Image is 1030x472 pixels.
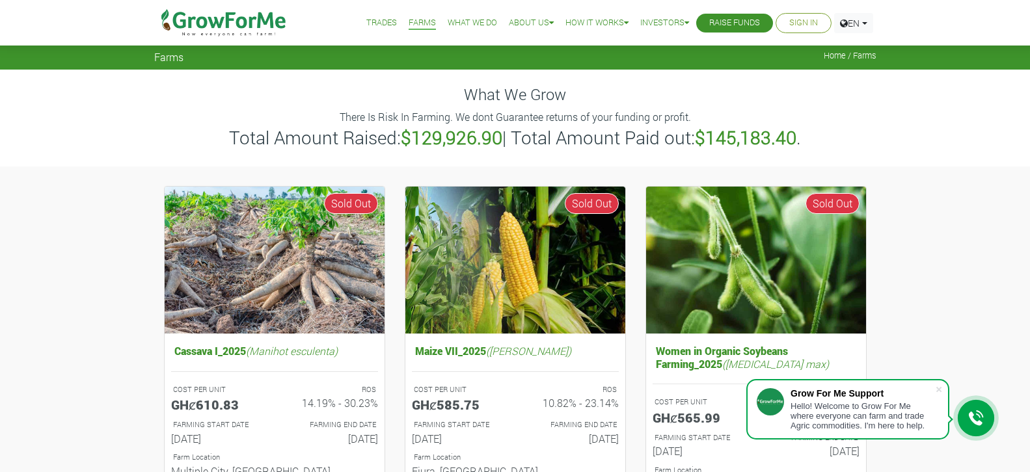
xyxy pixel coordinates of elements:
[173,419,263,430] p: FARMING START DATE
[789,16,818,30] a: Sign In
[448,16,497,30] a: What We Do
[791,388,935,399] div: Grow For Me Support
[653,410,746,425] h5: GHȼ565.99
[414,452,617,463] p: Location of Farm
[284,397,378,409] h6: 14.19% - 30.23%
[806,193,860,214] span: Sold Out
[173,452,376,463] p: Location of Farm
[791,401,935,430] div: Hello! Welcome to Grow For Me where everyone can farm and trade Agric commodities. I'm here to help.
[653,341,860,373] h5: Women in Organic Soybeans Farming_2025
[366,16,397,30] a: Trades
[695,125,796,150] b: $145,183.40
[324,193,378,214] span: Sold Out
[655,397,744,408] p: COST PER UNIT
[640,16,689,30] a: Investors
[401,125,502,150] b: $129,926.90
[525,397,619,409] h6: 10.82% - 23.14%
[527,384,617,395] p: ROS
[414,384,504,395] p: COST PER UNIT
[653,445,746,457] h6: [DATE]
[171,397,265,412] h5: GHȼ610.83
[154,85,876,104] h4: What We Grow
[509,16,554,30] a: About Us
[412,397,506,412] h5: GHȼ585.75
[286,419,376,430] p: FARMING END DATE
[412,341,619,360] h5: Maize VII_2025
[246,344,338,358] i: (Manihot esculenta)
[486,344,571,358] i: ([PERSON_NAME])
[405,187,625,334] img: growforme image
[156,109,874,125] p: There Is Risk In Farming. We dont Guarantee returns of your funding or profit.
[412,432,506,445] h6: [DATE]
[527,419,617,430] p: FARMING END DATE
[834,13,873,33] a: EN
[722,357,829,371] i: ([MEDICAL_DATA] max)
[284,432,378,445] h6: [DATE]
[156,127,874,149] h3: Total Amount Raised: | Total Amount Paid out: .
[173,384,263,395] p: COST PER UNIT
[171,432,265,445] h6: [DATE]
[414,419,504,430] p: FARMING START DATE
[565,16,629,30] a: How it Works
[525,432,619,445] h6: [DATE]
[171,341,378,360] h5: Cassava I_2025
[766,445,860,457] h6: [DATE]
[709,16,760,30] a: Raise Funds
[409,16,436,30] a: Farms
[565,193,619,214] span: Sold Out
[154,51,183,63] span: Farms
[286,384,376,395] p: ROS
[655,432,744,443] p: FARMING START DATE
[646,187,866,334] img: growforme image
[165,187,385,334] img: growforme image
[824,51,876,60] span: Home / Farms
